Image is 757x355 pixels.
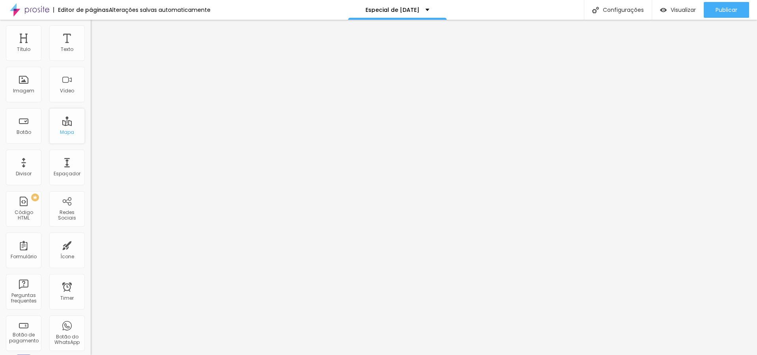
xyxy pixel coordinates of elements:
[60,254,74,259] div: Ícone
[8,293,39,304] div: Perguntas frequentes
[51,334,82,346] div: Botão do WhatsApp
[13,88,34,94] div: Imagem
[704,2,749,18] button: Publicar
[91,20,757,355] iframe: Editor
[652,2,704,18] button: Visualizar
[17,130,31,135] div: Botão
[109,7,211,13] div: Alterações salvas automaticamente
[8,332,39,344] div: Botão de pagamento
[51,210,82,221] div: Redes Sociais
[17,47,30,52] div: Título
[54,171,80,177] div: Espaçador
[61,47,73,52] div: Texto
[8,210,39,221] div: Código HTML
[60,130,74,135] div: Mapa
[53,7,109,13] div: Editor de páginas
[365,7,420,13] p: Especial de [DATE]
[11,254,37,259] div: Formulário
[60,295,74,301] div: Timer
[16,171,32,177] div: Divisor
[716,7,737,13] span: Publicar
[660,7,667,13] img: view-1.svg
[592,7,599,13] img: Icone
[60,88,74,94] div: Vídeo
[671,7,696,13] span: Visualizar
